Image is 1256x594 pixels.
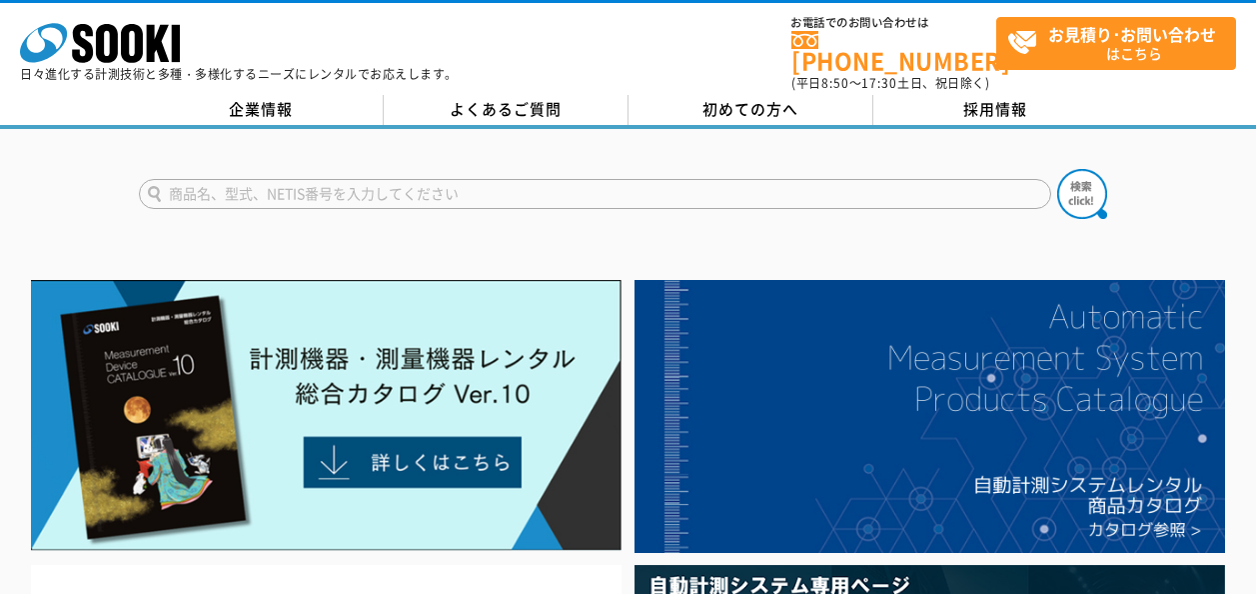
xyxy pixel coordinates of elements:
[1007,18,1235,68] span: はこちら
[821,74,849,92] span: 8:50
[384,95,628,125] a: よくあるご質問
[791,31,996,72] a: [PHONE_NUMBER]
[996,17,1236,70] a: お見積り･お問い合わせはこちら
[634,280,1225,553] img: 自動計測システムカタログ
[1048,22,1216,46] strong: お見積り･お問い合わせ
[791,17,996,29] span: お電話でのお問い合わせは
[139,179,1051,209] input: 商品名、型式、NETIS番号を入力してください
[1057,169,1107,219] img: btn_search.png
[628,95,873,125] a: 初めての方へ
[139,95,384,125] a: 企業情報
[861,74,897,92] span: 17:30
[702,98,798,120] span: 初めての方へ
[873,95,1118,125] a: 採用情報
[20,68,458,80] p: 日々進化する計測技術と多種・多様化するニーズにレンタルでお応えします。
[31,280,622,551] img: Catalog Ver10
[791,74,989,92] span: (平日 ～ 土日、祝日除く)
